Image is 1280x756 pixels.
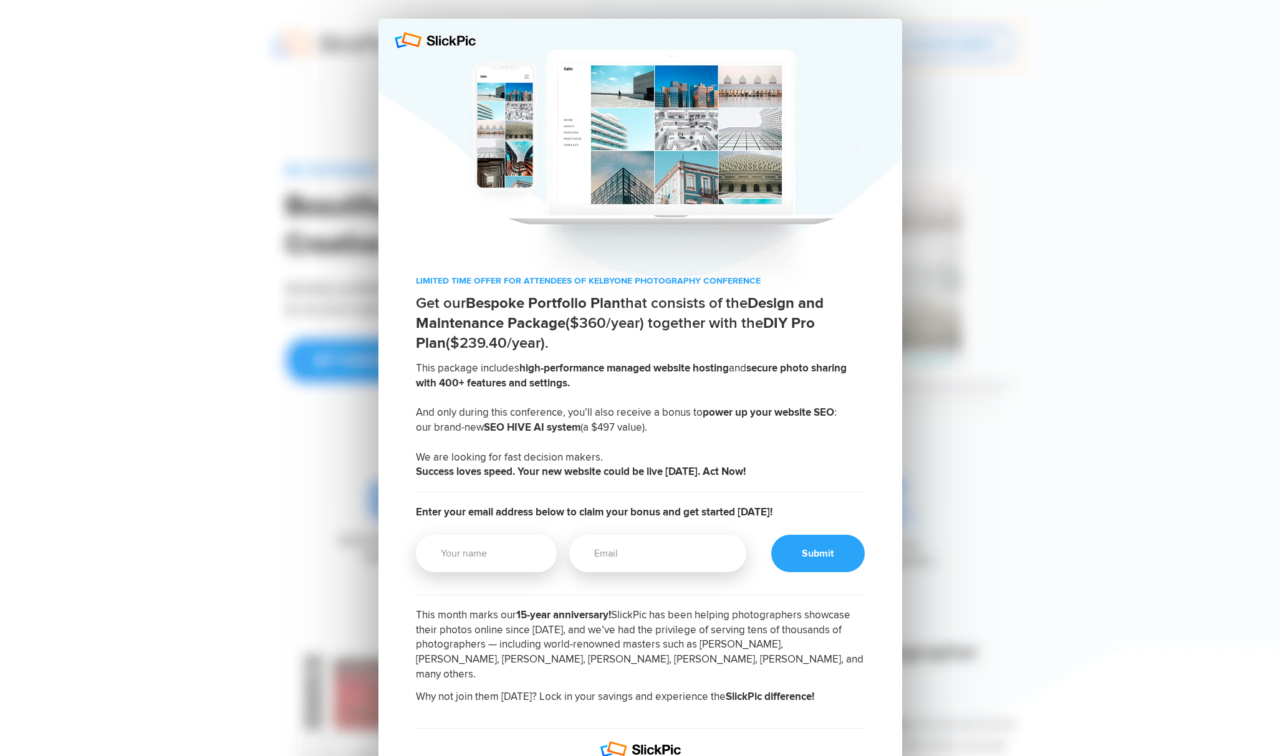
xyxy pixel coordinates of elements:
b: Enter your email address below to claim your bonus and get started [DATE]! [416,505,772,519]
input: Your name [416,535,557,572]
b: Success loves speed. Your new website could be live [DATE]. Act Now! [416,465,746,478]
b: Design and Maintenance Package [416,294,824,332]
b: high-performance managed website hosting [519,361,729,375]
span: Get our that consists of the ($360/year) together with the ($239.40/year). [416,294,824,352]
h2: This package includes and And only during this conference, you’ll also receive a bonus to : our b... [416,361,865,492]
b: Bespoke Portfolio Plan [466,294,620,312]
p: LIMITED TIME OFFER FOR ATTENDEES OF KELBYONE PHOTOGRAPHY CONFERENCE [416,275,865,287]
input: Email [569,535,746,572]
b: secure photo sharing with 400+ features and settings. [416,361,847,390]
h2: This month marks our SlickPic has been helping photographers showcase their photos online since [... [416,608,865,712]
b: SEO HIVE AI system [484,421,580,434]
b: DIY Pro Plan [416,314,815,352]
b: 15-year anniversary! [516,608,611,621]
b: SlickPic difference! [726,690,814,703]
b: power up your website SEO [703,406,834,419]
